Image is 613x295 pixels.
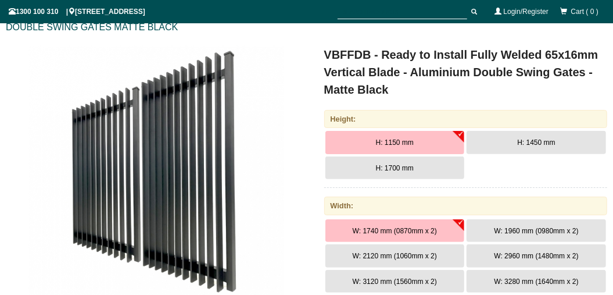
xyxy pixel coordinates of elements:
button: W: 3280 mm (1640mm x 2) [467,270,606,293]
button: W: 2960 mm (1480mm x 2) [467,244,606,268]
span: W: 3280 mm (1640mm x 2) [494,278,579,286]
h1: VBFFDB - Ready to Install Fully Welded 65x16mm Vertical Blade - Aluminium Double Swing Gates - Ma... [324,46,608,98]
span: H: 1700 mm [376,164,414,172]
button: W: 3120 mm (1560mm x 2) [325,270,465,293]
span: W: 3120 mm (1560mm x 2) [353,278,437,286]
button: H: 1150 mm [325,131,465,154]
input: SEARCH PRODUCTS [338,5,467,19]
button: W: 2120 mm (1060mm x 2) [325,244,465,268]
span: H: 1150 mm [376,138,414,147]
div: Height: [324,110,608,128]
span: W: 2120 mm (1060mm x 2) [353,252,437,260]
span: W: 2960 mm (1480mm x 2) [494,252,579,260]
div: Width: [324,197,608,215]
button: H: 1700 mm [325,157,465,180]
span: W: 1740 mm (0870mm x 2) [353,227,437,235]
span: 1300 100 310 | [STREET_ADDRESS] [9,8,145,16]
button: W: 1740 mm (0870mm x 2) [325,219,465,243]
